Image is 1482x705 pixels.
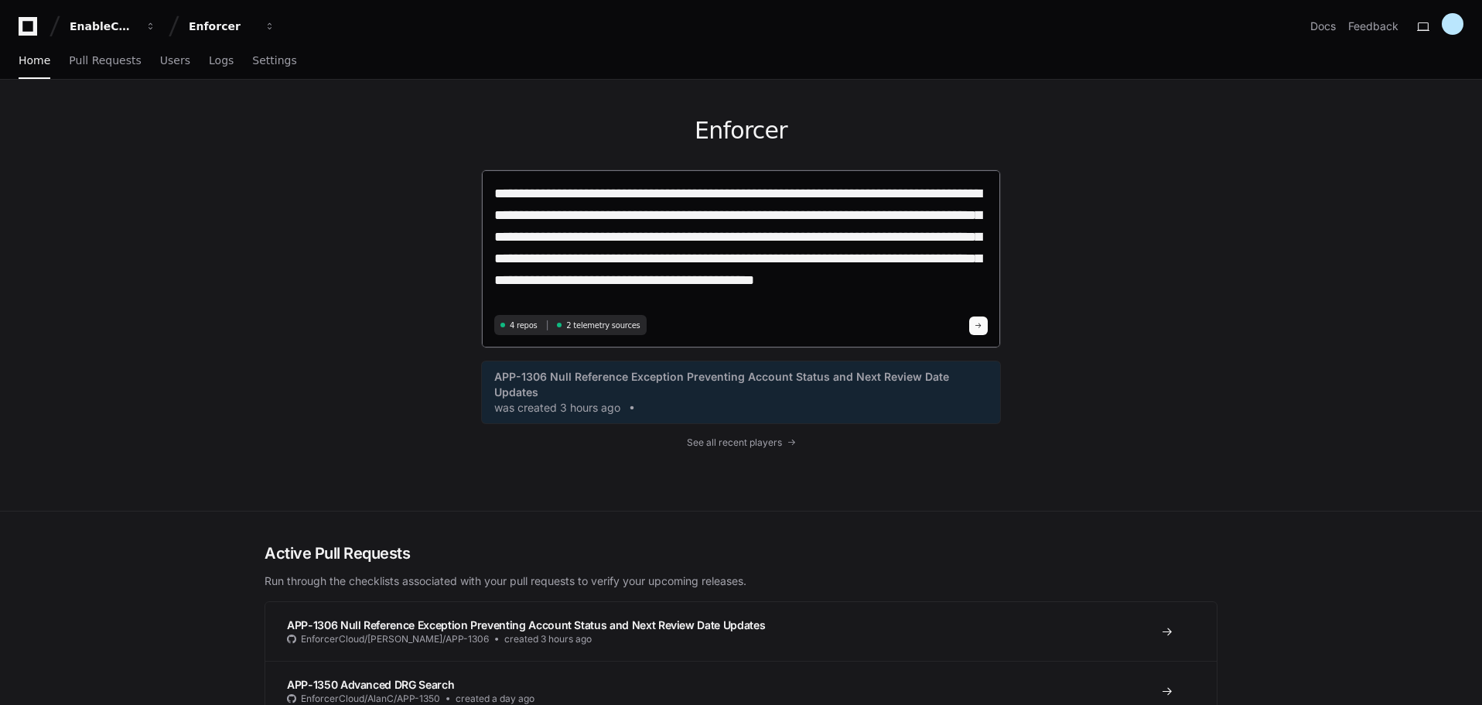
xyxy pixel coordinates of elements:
[183,12,282,40] button: Enforcer
[481,436,1001,449] a: See all recent players
[252,43,296,79] a: Settings
[494,400,620,416] span: was created 3 hours ago
[687,436,782,449] span: See all recent players
[69,56,141,65] span: Pull Requests
[1310,19,1336,34] a: Docs
[510,320,538,331] span: 4 repos
[481,117,1001,145] h1: Enforcer
[494,369,988,400] span: APP-1306 Null Reference Exception Preventing Account Status and Next Review Date Updates
[160,56,190,65] span: Users
[69,43,141,79] a: Pull Requests
[19,56,50,65] span: Home
[63,12,162,40] button: EnableComp
[265,573,1217,589] p: Run through the checklists associated with your pull requests to verify your upcoming releases.
[209,56,234,65] span: Logs
[301,633,489,645] span: EnforcerCloud/[PERSON_NAME]/APP-1306
[189,19,255,34] div: Enforcer
[160,43,190,79] a: Users
[287,678,454,691] span: APP-1350 Advanced DRG Search
[265,542,1217,564] h2: Active Pull Requests
[252,56,296,65] span: Settings
[19,43,50,79] a: Home
[566,320,640,331] span: 2 telemetry sources
[456,693,534,705] span: created a day ago
[287,618,765,631] span: APP-1306 Null Reference Exception Preventing Account Status and Next Review Date Updates
[504,633,592,645] span: created 3 hours ago
[1348,19,1398,34] button: Feedback
[494,369,988,416] a: APP-1306 Null Reference Exception Preventing Account Status and Next Review Date Updateswas creat...
[70,19,136,34] div: EnableComp
[301,693,440,705] span: EnforcerCloud/AlanC/APP-1350
[209,43,234,79] a: Logs
[265,602,1217,661] a: APP-1306 Null Reference Exception Preventing Account Status and Next Review Date UpdatesEnforcerC...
